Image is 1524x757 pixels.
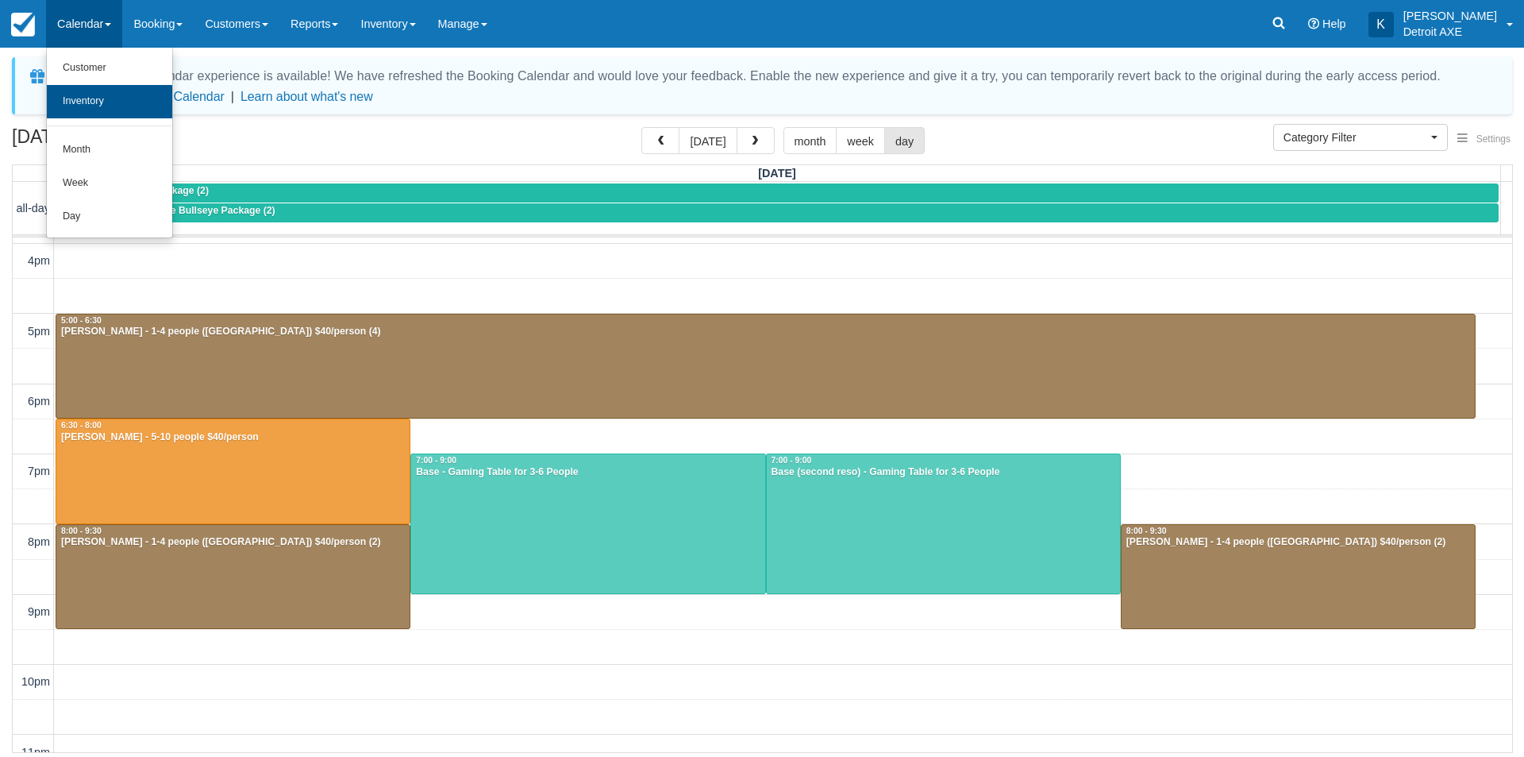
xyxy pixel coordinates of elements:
div: [PERSON_NAME] - 5-10 people $40/person [60,431,406,444]
p: Detroit AXE [1403,24,1497,40]
span: 6pm [28,395,50,407]
button: day [884,127,925,154]
img: checkfront-main-nav-mini-logo.png [11,13,35,37]
a: Base (second reso) - The Bullseye Package (2) [56,203,1499,222]
span: 5:00 - 6:30 [61,316,102,325]
a: Inventory [47,85,172,118]
button: Category Filter [1273,124,1448,151]
a: 7:00 - 9:00Base (second reso) - Gaming Table for 3-6 People [766,454,1121,594]
button: Enable New Booking Calendar [53,89,225,105]
span: [DATE] [758,167,796,180]
a: 5:00 - 6:30[PERSON_NAME] - 1-4 people ([GEOGRAPHIC_DATA]) $40/person (4) [56,314,1476,419]
button: Settings [1448,128,1520,151]
span: 8:00 - 9:30 [1126,527,1167,535]
a: 8:00 - 9:30[PERSON_NAME] - 1-4 people ([GEOGRAPHIC_DATA]) $40/person (2) [1121,524,1476,630]
span: | [231,90,234,103]
span: Settings [1476,133,1511,145]
div: K [1368,12,1394,37]
a: Learn about what's new [241,90,373,103]
span: 6:30 - 8:00 [61,421,102,430]
div: Base - Gaming Table for 3-6 People [415,466,760,479]
button: week [836,127,885,154]
a: Month [47,133,172,167]
span: 7pm [28,465,50,477]
span: Base (second reso) - The Bullseye Package (2) [60,205,275,216]
a: Customer [47,52,172,85]
span: Help [1322,17,1346,30]
p: [PERSON_NAME] [1403,8,1497,24]
a: 6:30 - 8:00[PERSON_NAME] - 5-10 people $40/person [56,419,410,524]
span: 10pm [21,675,50,688]
a: Base - The Bullseye Package (2) [56,183,1499,203]
span: 4pm [28,254,50,267]
button: month [783,127,837,154]
div: [PERSON_NAME] - 1-4 people ([GEOGRAPHIC_DATA]) $40/person (4) [60,326,1471,338]
span: 9pm [28,605,50,618]
div: [PERSON_NAME] - 1-4 people ([GEOGRAPHIC_DATA]) $40/person (2) [60,536,406,549]
div: Base (second reso) - Gaming Table for 3-6 People [771,466,1116,479]
div: A new Booking Calendar experience is available! We have refreshed the Booking Calendar and would ... [53,67,1441,86]
span: 7:00 - 9:00 [416,456,456,465]
div: [PERSON_NAME] - 1-4 people ([GEOGRAPHIC_DATA]) $40/person (2) [1126,536,1471,549]
ul: Calendar [46,48,173,238]
a: Week [47,167,172,200]
span: 8pm [28,535,50,548]
i: Help [1308,18,1319,29]
a: Day [47,200,172,234]
span: 5pm [28,325,50,338]
button: [DATE] [679,127,737,154]
a: 7:00 - 9:00Base - Gaming Table for 3-6 People [410,454,765,594]
span: 8:00 - 9:30 [61,527,102,535]
h2: [DATE] [12,127,213,156]
span: 7:00 - 9:00 [772,456,812,465]
a: 8:00 - 9:30[PERSON_NAME] - 1-4 people ([GEOGRAPHIC_DATA]) $40/person (2) [56,524,410,630]
span: Category Filter [1283,129,1427,145]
